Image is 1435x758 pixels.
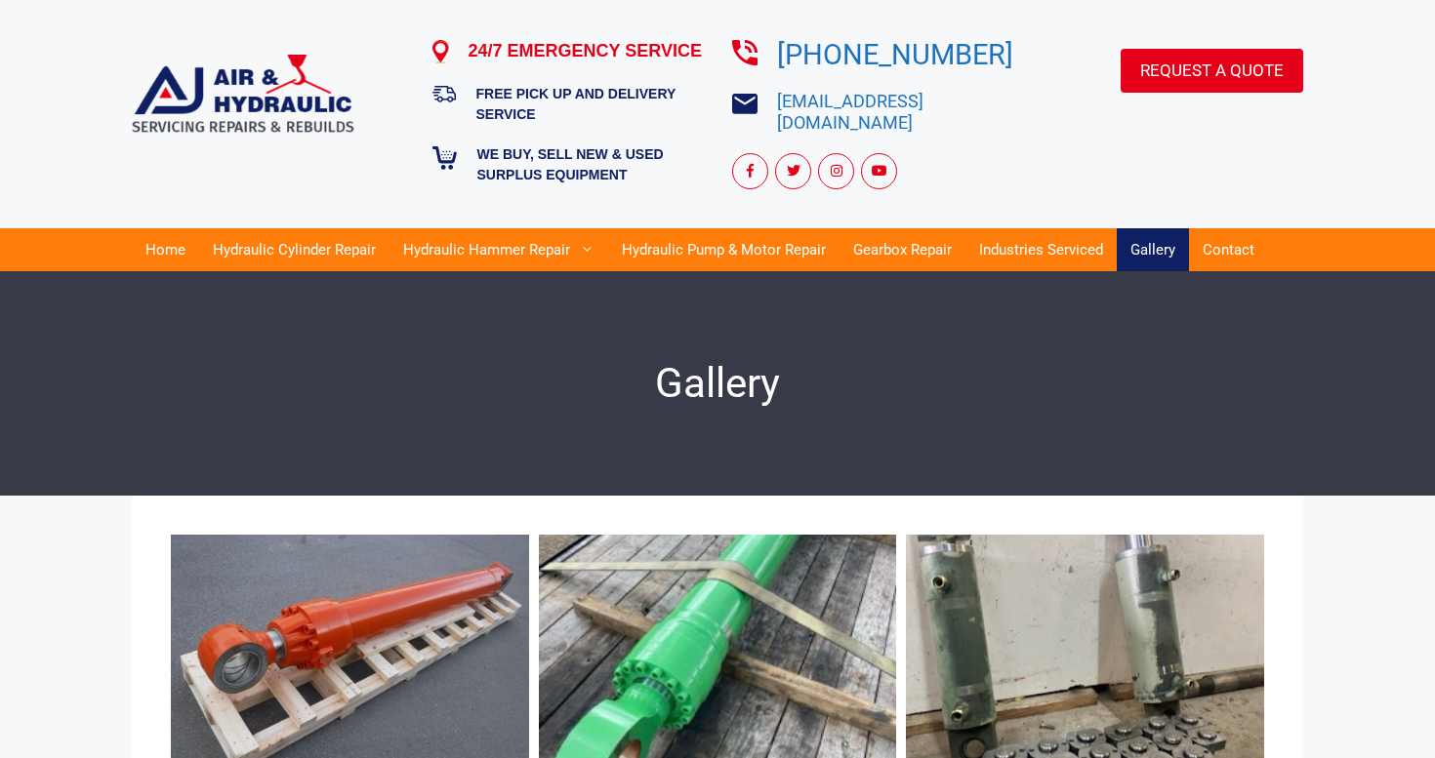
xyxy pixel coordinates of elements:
[132,359,1303,408] h1: Gallery
[199,228,389,271] a: Hydraulic Cylinder Repair
[477,144,704,185] h5: WE BUY, SELL NEW & USED SURPLUS EQUIPMENT
[469,38,704,64] h4: 24/7 EMERGENCY SERVICE
[840,228,965,271] a: Gearbox Repair
[965,228,1117,271] a: Industries Serviced
[777,91,923,133] a: [EMAIL_ADDRESS][DOMAIN_NAME]
[476,84,704,125] h5: FREE PICK UP AND DELIVERY SERVICE
[132,228,199,271] a: Home
[777,38,1013,71] a: [PHONE_NUMBER]
[1117,228,1189,271] a: Gallery
[608,228,840,271] a: Hydraulic Pump & Motor Repair
[389,228,608,271] a: Hydraulic Hammer Repair
[1189,228,1268,271] a: Contact
[1121,49,1303,94] a: REQUEST A QUOTE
